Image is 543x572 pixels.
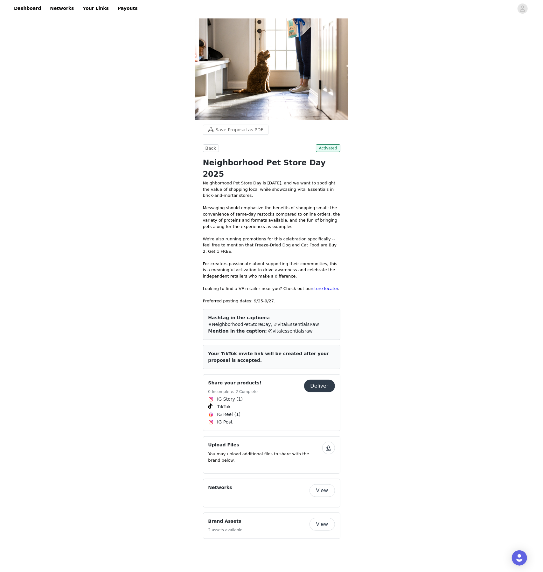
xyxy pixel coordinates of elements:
[208,451,322,463] p: You may upload additional files to share with the brand below.
[208,315,270,320] span: Hashtag in the captions:
[217,403,231,410] span: TikTok
[208,328,267,334] span: Mention in the caption:
[268,328,313,334] span: @vitalessentialsraw
[208,420,213,425] img: Instagram Icon
[312,286,338,291] a: store locator
[310,518,335,531] button: View
[217,396,243,403] span: IG Story (1)
[203,479,340,507] div: Networks
[217,411,241,418] span: IG Reel (1)
[203,374,340,431] div: Share your products!
[46,1,78,16] a: Networks
[208,351,329,363] span: Your TikTok invite link will be created after your proposal is accepted.
[512,550,527,566] div: Open Intercom Messenger
[310,484,335,497] button: View
[203,286,340,292] p: Looking to find a VE retailer near you? Check out our .
[203,205,340,230] p: Messaging should emphasize the benefits of shopping small: the convenience of same-day restocks c...
[203,261,340,279] p: For creators passionate about supporting their communities, this is a meaningful activation to dr...
[203,513,340,539] div: Brand Assets
[208,442,322,448] h4: Upload Files
[208,397,213,402] img: Instagram Icon
[114,1,142,16] a: Payouts
[203,298,340,304] p: Preferred posting dates: 9/25-9/27.
[208,389,262,395] h5: 0 Incomplete, 2 Complete
[208,412,213,417] img: Instagram Reels Icon
[203,125,268,135] button: Save Proposal as PDF
[208,527,243,533] h5: 2 assets available
[79,1,113,16] a: Your Links
[203,157,340,180] h1: Neighborhood Pet Store Day 2025
[208,484,232,491] h4: Networks
[217,419,233,425] span: IG Post
[208,380,262,386] h4: Share your products!
[195,18,348,120] img: campaign image
[304,380,335,392] button: Deliver
[519,3,526,14] div: avatar
[203,144,219,152] button: Back
[208,518,243,525] h4: Brand Assets
[10,1,45,16] a: Dashboard
[203,180,340,199] p: Neighborhood Pet Store Day is [DATE], and we want to spotlight the value of shopping local while ...
[203,236,340,255] p: We're also running promotions for this celebration specifically -- feel free to mention that Free...
[316,144,340,152] span: Activated
[208,322,319,327] span: #NeighborhoodPetStoreDay, #VitalEssentialsRaw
